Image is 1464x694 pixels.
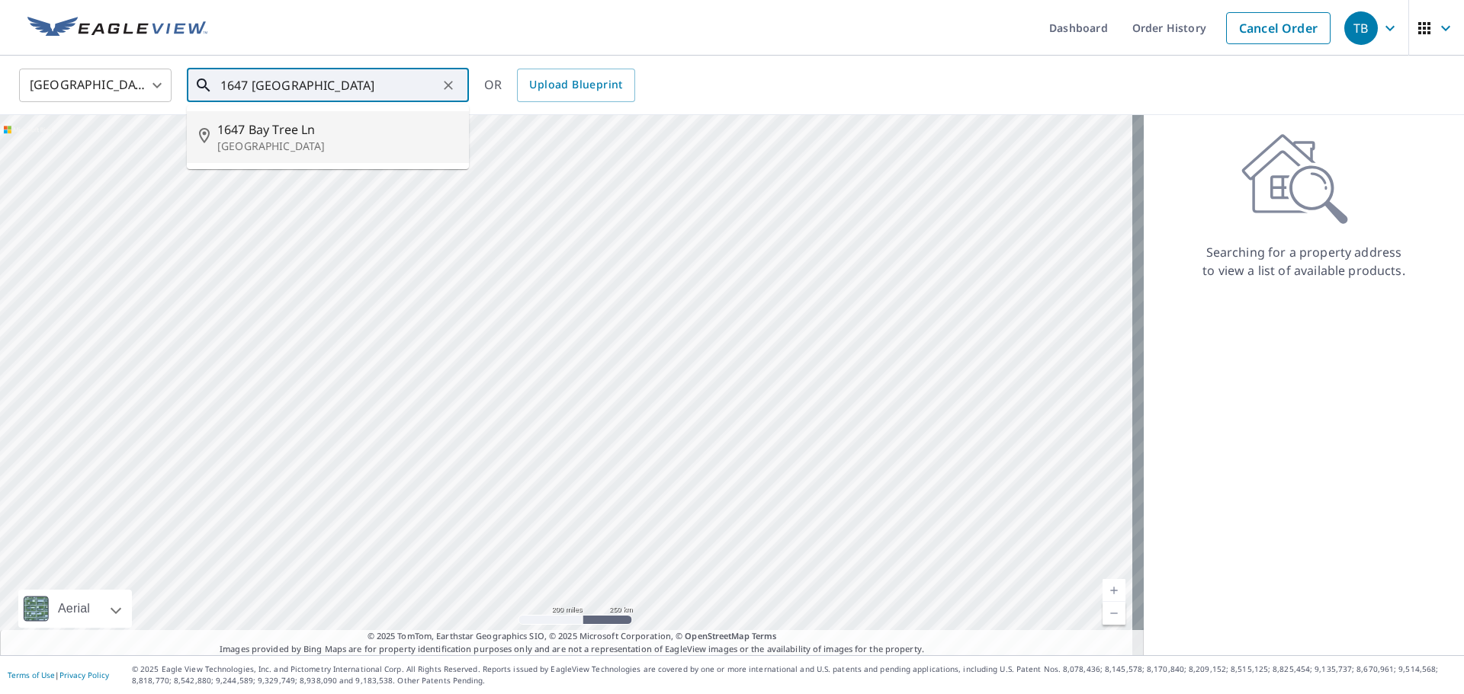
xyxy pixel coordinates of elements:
[529,75,622,94] span: Upload Blueprint
[438,75,459,96] button: Clear
[752,630,777,641] a: Terms
[19,64,172,107] div: [GEOGRAPHIC_DATA]
[1103,602,1125,625] a: Current Level 5, Zoom Out
[8,670,55,680] a: Terms of Use
[27,17,207,40] img: EV Logo
[217,120,457,139] span: 1647 Bay Tree Ln
[8,670,109,680] p: |
[1202,243,1406,280] p: Searching for a property address to view a list of available products.
[685,630,749,641] a: OpenStreetMap
[53,590,95,628] div: Aerial
[484,69,635,102] div: OR
[517,69,634,102] a: Upload Blueprint
[220,64,438,107] input: Search by address or latitude-longitude
[1344,11,1378,45] div: TB
[132,664,1456,686] p: © 2025 Eagle View Technologies, Inc. and Pictometry International Corp. All Rights Reserved. Repo...
[1226,12,1331,44] a: Cancel Order
[18,590,132,628] div: Aerial
[59,670,109,680] a: Privacy Policy
[217,139,457,154] p: [GEOGRAPHIC_DATA]
[1103,579,1125,602] a: Current Level 5, Zoom In
[368,630,777,643] span: © 2025 TomTom, Earthstar Geographics SIO, © 2025 Microsoft Corporation, ©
